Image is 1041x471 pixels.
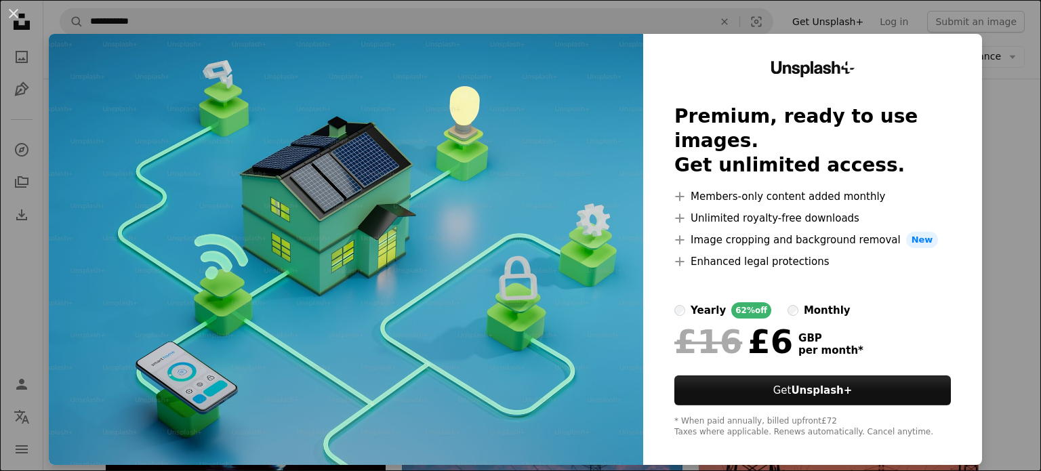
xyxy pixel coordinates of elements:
span: per month * [798,344,863,356]
strong: Unsplash+ [791,384,852,396]
button: GetUnsplash+ [674,375,951,405]
li: Unlimited royalty-free downloads [674,210,951,226]
li: Members-only content added monthly [674,188,951,205]
input: yearly62%off [674,305,685,316]
span: New [906,232,939,248]
div: 62% off [731,302,771,319]
div: yearly [691,302,726,319]
h2: Premium, ready to use images. Get unlimited access. [674,104,951,178]
li: Enhanced legal protections [674,253,951,270]
div: * When paid annually, billed upfront £72 Taxes where applicable. Renews automatically. Cancel any... [674,416,951,438]
div: monthly [804,302,851,319]
div: £6 [674,324,793,359]
span: £16 [674,324,742,359]
input: monthly [788,305,798,316]
span: GBP [798,332,863,344]
li: Image cropping and background removal [674,232,951,248]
